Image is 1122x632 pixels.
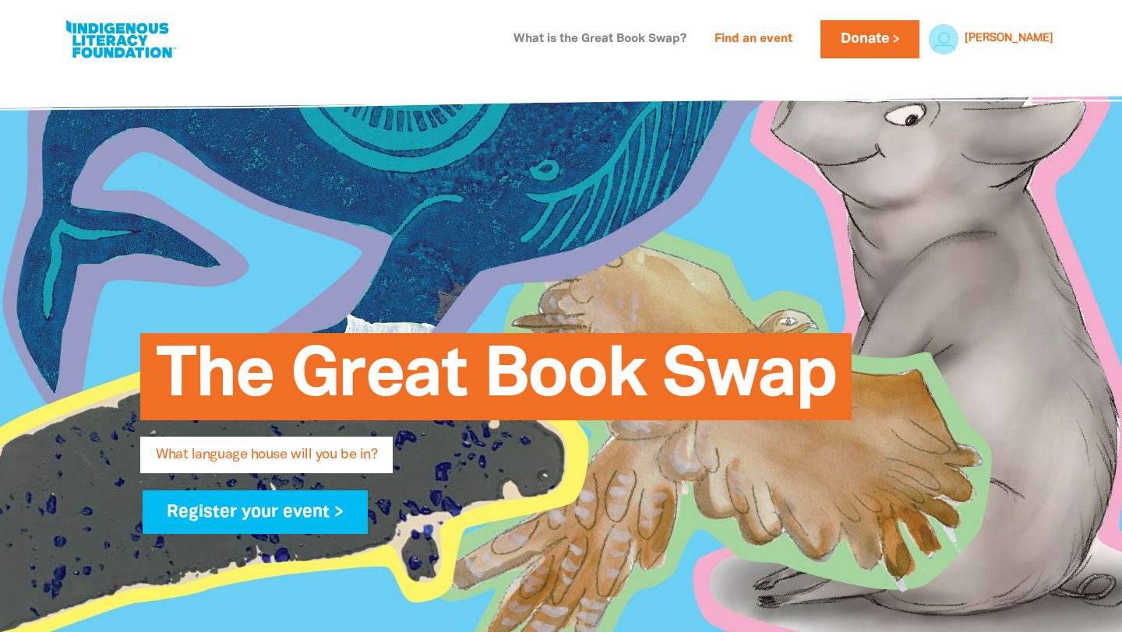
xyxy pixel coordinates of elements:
a: [PERSON_NAME] [965,33,1053,44]
span: What language house will you be in? [156,448,377,473]
a: Find an event [705,27,802,52]
a: What is the Great Book Swap? [504,27,696,52]
a: Donate [820,20,919,58]
a: Register your event > [143,490,368,534]
span: The Great Book Swap [156,345,836,420]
